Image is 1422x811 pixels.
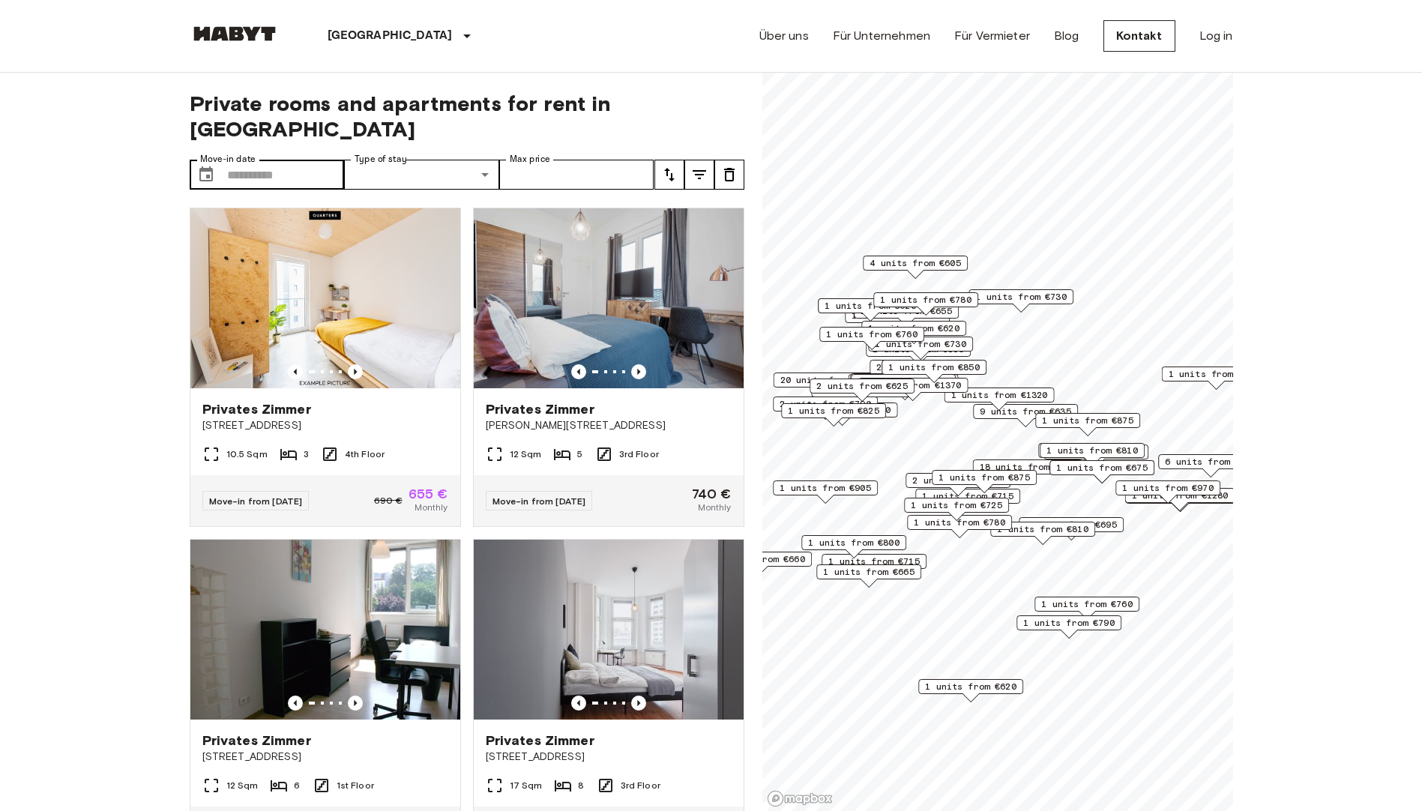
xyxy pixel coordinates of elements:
span: 1 units from €790 [1023,616,1115,630]
span: 1 units from €810 [1046,444,1138,457]
div: Map marker [915,489,1020,512]
span: 1 units from €780 [880,293,971,307]
span: 8 [578,779,584,792]
div: Map marker [906,473,1010,496]
div: Map marker [972,459,1082,483]
span: 1 units from €1370 [864,379,961,392]
span: [PERSON_NAME][STREET_ADDRESS] [486,418,732,433]
span: Private rooms and apartments for rent in [GEOGRAPHIC_DATA] [190,91,744,142]
span: 1 units from €730 [975,290,1067,304]
div: Map marker [781,403,886,426]
a: Für Vermieter [954,27,1030,45]
span: 1 units from €850 [888,361,980,374]
span: 1 units from €620 [825,299,916,313]
span: 1 units from €725 [911,498,1002,512]
span: 1 units from €1100 [1168,367,1265,381]
span: 20 units from €655 [780,373,876,387]
div: Map marker [866,342,971,365]
a: Blog [1054,27,1079,45]
span: 6 [294,779,300,792]
img: Marketing picture of unit DE-01-047-05H [474,540,744,720]
span: 1 units from €780 [914,516,1005,529]
span: Move-in from [DATE] [492,495,586,507]
span: 3 [304,447,309,461]
div: Map marker [1038,443,1143,466]
div: Map marker [850,373,955,397]
span: [STREET_ADDRESS] [202,418,448,433]
span: 12 Sqm [510,447,542,461]
span: 8 units from €665 [858,375,949,388]
button: tune [714,160,744,190]
div: Map marker [990,522,1095,545]
a: Log in [1199,27,1233,45]
span: 1 units from €715 [828,555,920,568]
button: Previous image [631,696,646,711]
a: Kontakt [1103,20,1175,52]
div: Map marker [904,498,1009,521]
div: Map marker [819,327,924,350]
a: Über uns [759,27,809,45]
span: 1 units from €970 [1122,481,1214,495]
span: 6 units from €645 [1165,455,1256,468]
div: Map marker [707,552,812,575]
span: 1 units from €715 [922,489,1013,503]
div: Map marker [1115,480,1220,504]
span: 2 units from €865 [912,474,1004,487]
span: 740 € [692,487,732,501]
div: Map marker [851,374,956,397]
div: Map marker [1034,597,1139,620]
div: Map marker [944,388,1054,411]
div: Map marker [810,379,915,402]
div: Map marker [848,374,958,397]
span: 2 units from €790 [780,397,871,411]
div: Map marker [816,564,921,588]
span: Privates Zimmer [486,400,594,418]
div: Map marker [863,256,968,279]
span: Monthly [698,501,731,514]
div: Map marker [858,378,968,401]
button: Previous image [288,696,303,711]
button: Previous image [631,364,646,379]
div: Map marker [1161,367,1271,390]
img: Marketing picture of unit DE-01-008-005-03HF [474,208,744,388]
div: Map marker [873,292,978,316]
div: Map marker [801,535,906,558]
button: Previous image [348,696,363,711]
span: 1 units from €1150 [794,403,891,417]
span: [STREET_ADDRESS] [486,750,732,765]
div: Map marker [1035,413,1140,436]
span: 1 units from €1320 [950,388,1047,402]
span: 1 units from €905 [780,481,871,495]
div: Map marker [1040,443,1145,466]
span: 1 units from €825 [788,404,879,417]
img: Marketing picture of unit DE-01-041-02M [190,540,460,720]
div: Map marker [1016,615,1121,639]
button: Previous image [288,364,303,379]
span: 2 units from €625 [816,379,908,393]
span: 1 units from €800 [808,536,900,549]
div: Map marker [918,679,1023,702]
label: Type of stay [355,153,407,166]
div: Map marker [822,554,927,577]
div: Map marker [1019,517,1124,540]
span: 3rd Floor [621,779,660,792]
button: tune [654,160,684,190]
div: Map marker [907,515,1012,538]
button: Previous image [571,696,586,711]
span: 1 units from €730 [875,337,966,351]
span: 1 units from €875 [1042,414,1133,427]
a: Marketing picture of unit DE-01-07-009-02QPrevious imagePrevious imagePrivates Zimmer[STREET_ADDR... [190,208,461,527]
span: Monthly [415,501,448,514]
span: Privates Zimmer [486,732,594,750]
img: Habyt [190,26,280,41]
button: Previous image [348,364,363,379]
span: 4th Floor [345,447,385,461]
span: 4 units from €605 [870,256,961,270]
div: Map marker [1158,454,1263,477]
div: Map marker [1049,460,1154,483]
a: Marketing picture of unit DE-01-008-005-03HFPrevious imagePrevious imagePrivates Zimmer[PERSON_NA... [473,208,744,527]
span: 1 units from €620 [868,322,959,335]
span: 17 Sqm [510,779,543,792]
span: 12 Sqm [226,779,259,792]
div: Map marker [861,321,966,344]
